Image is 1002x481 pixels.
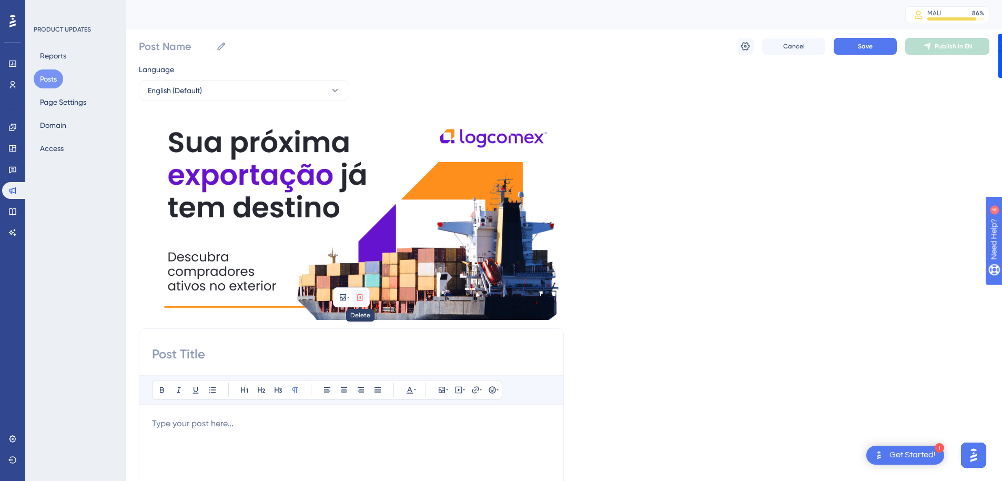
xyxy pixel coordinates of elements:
button: English (Default) [139,80,349,101]
span: Publish in EN [935,42,972,51]
button: Cancel [762,38,825,55]
button: Posts [34,69,63,88]
img: file-1756751316022.png [139,109,564,320]
button: Access [34,139,70,158]
input: Post Title [152,346,551,363]
iframe: UserGuiding AI Assistant Launcher [958,439,989,471]
button: Reports [34,46,73,65]
div: Open Get Started! checklist, remaining modules: 1 [866,446,944,465]
button: Domain [34,116,73,135]
div: PRODUCT UPDATES [34,25,91,34]
span: English (Default) [148,84,202,97]
div: 4 [73,5,76,14]
span: Cancel [783,42,805,51]
div: 1 [935,443,944,453]
span: Language [139,63,174,76]
span: Need Help? [25,3,66,15]
div: Get Started! [889,449,936,461]
button: Publish in EN [905,38,989,55]
div: MAU [927,9,941,17]
input: Post Name [139,39,212,54]
span: Save [858,42,873,51]
div: 86 % [972,9,984,17]
button: Page Settings [34,93,93,112]
img: launcher-image-alternative-text [873,449,885,462]
button: Save [834,38,897,55]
